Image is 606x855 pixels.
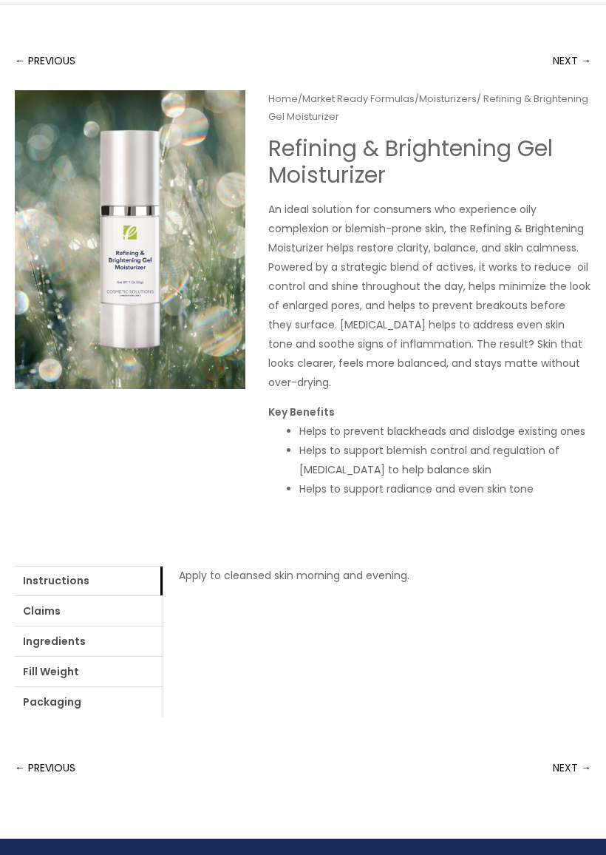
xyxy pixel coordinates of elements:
[15,753,75,783] a: ← PREVIOUS
[15,90,245,389] img: Refining and Brightening Gel Moisturizer
[553,753,591,783] a: NEXT →
[15,687,163,717] a: Packaging
[15,596,163,626] a: Claims
[15,657,163,686] a: Fill Weight
[302,92,415,106] a: Market Ready Formulas
[268,405,335,419] strong: Key Benefits
[15,46,75,75] a: ← PREVIOUS
[553,46,591,75] a: NEXT →
[419,92,477,106] a: Moisturizers
[268,90,591,126] nav: Breadcrumb
[268,200,591,392] p: An ideal solution for consumers who experience oily complexion or blemish-prone skin, the Refinin...
[268,92,298,106] a: Home
[15,566,163,595] a: Instructions
[179,566,576,585] p: Apply to cleansed skin morning and evening.
[268,135,591,189] h1: Refining & Brightening Gel Moisturizer
[299,441,591,479] li: Helps to support blemish control and regulation of [MEDICAL_DATA] to help balance skin
[299,422,591,441] li: Helps to prevent blackheads and dislodge existing ones
[299,479,591,499] li: Helps to support radiance and even skin tone
[15,626,163,656] a: Ingredients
